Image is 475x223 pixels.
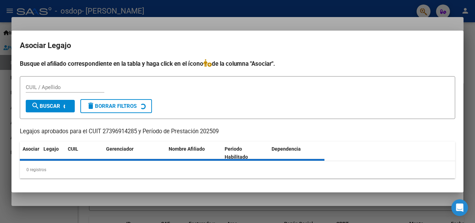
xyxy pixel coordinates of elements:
mat-icon: delete [87,102,95,110]
span: Legajo [43,146,59,152]
div: Open Intercom Messenger [451,199,468,216]
datatable-header-cell: Legajo [41,142,65,165]
span: Dependencia [272,146,301,152]
button: Buscar [26,100,75,112]
span: Periodo Habilitado [225,146,248,160]
p: Legajos aprobados para el CUIT 27396914285 y Período de Prestación 202509 [20,127,455,136]
span: Borrar Filtros [87,103,137,109]
button: Borrar Filtros [80,99,152,113]
datatable-header-cell: CUIL [65,142,103,165]
h4: Busque el afiliado correspondiente en la tabla y haga click en el ícono de la columna "Asociar". [20,59,455,68]
mat-icon: search [31,102,40,110]
div: 0 registros [20,161,455,178]
h2: Asociar Legajo [20,39,455,52]
datatable-header-cell: Dependencia [269,142,325,165]
span: Buscar [31,103,60,109]
span: CUIL [68,146,78,152]
datatable-header-cell: Asociar [20,142,41,165]
span: Asociar [23,146,39,152]
datatable-header-cell: Nombre Afiliado [166,142,222,165]
span: Nombre Afiliado [169,146,205,152]
span: Gerenciador [106,146,134,152]
datatable-header-cell: Periodo Habilitado [222,142,269,165]
datatable-header-cell: Gerenciador [103,142,166,165]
